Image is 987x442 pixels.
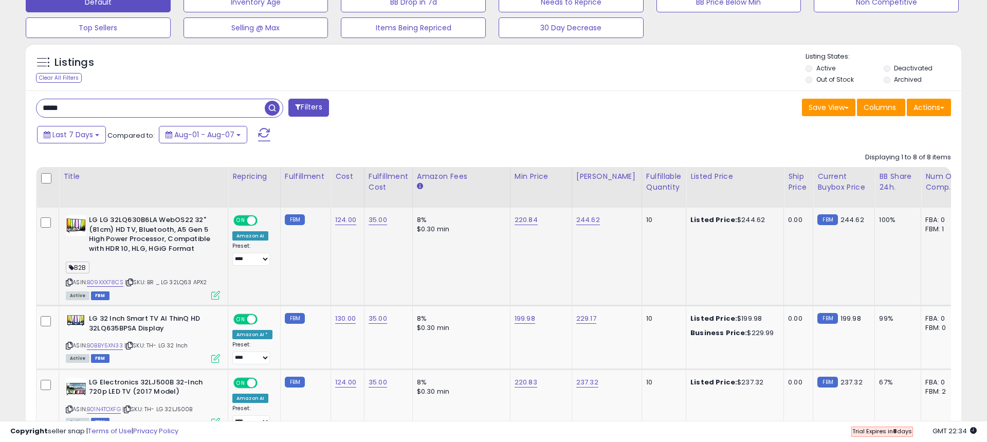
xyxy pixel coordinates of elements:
b: LG 32 Inch Smart TV AI ThinQ HD 32LQ635BPSA Display [89,314,214,336]
small: FBM [817,214,837,225]
button: Aug-01 - Aug-07 [159,126,247,143]
img: 41ZJBrSyYjL._SL40_.jpg [66,215,86,236]
div: ASIN: [66,314,220,362]
div: 0.00 [788,378,805,387]
div: ASIN: [66,215,220,299]
span: Columns [864,102,896,113]
a: B09XXX78CS [87,278,123,287]
span: ON [234,315,247,324]
a: 244.62 [576,215,600,225]
div: Preset: [232,243,272,266]
div: Clear All Filters [36,73,82,83]
a: 124.00 [335,215,356,225]
button: Last 7 Days [37,126,106,143]
div: Min Price [515,171,568,182]
b: LG LG 32LQ630B6LA WebOS22 32" (81cm) HD TV, Bluetooth, A5 Gen 5 High Power Processor, Compatible ... [89,215,214,256]
span: 199.98 [840,314,861,323]
a: 199.98 [515,314,535,324]
label: Archived [894,75,922,84]
div: FBM: 1 [925,225,959,234]
button: Columns [857,99,905,116]
div: 67% [879,378,913,387]
label: Active [816,64,835,72]
a: B0BBY5XN33 [87,341,123,350]
a: 220.84 [515,215,538,225]
a: 35.00 [369,314,387,324]
span: OFF [256,315,272,324]
div: seller snap | | [10,427,178,436]
a: Privacy Policy [133,426,178,436]
small: FBM [817,377,837,388]
b: Listed Price: [690,215,737,225]
div: $244.62 [690,215,776,225]
div: Listed Price [690,171,779,182]
span: FBM [91,354,109,363]
p: Listing States: [806,52,961,62]
div: Ship Price [788,171,809,193]
div: Fulfillment Cost [369,171,408,193]
span: 2025-08-15 22:34 GMT [933,426,977,436]
a: 229.17 [576,314,596,324]
span: Last 7 Days [52,130,93,140]
span: Compared to: [107,131,155,140]
div: Num of Comp. [925,171,963,193]
small: FBM [285,313,305,324]
a: 35.00 [369,377,387,388]
small: Amazon Fees. [417,182,423,191]
div: 0.00 [788,314,805,323]
label: Out of Stock [816,75,854,84]
button: 30 Day Decrease [499,17,644,38]
span: ON [234,378,247,387]
div: Amazon AI * [232,330,272,339]
a: 237.32 [576,377,598,388]
span: ON [234,216,247,225]
div: Preset: [232,341,272,364]
div: Fulfillable Quantity [646,171,682,193]
span: FBM [91,291,109,300]
span: 244.62 [840,215,864,225]
div: 0.00 [788,215,805,225]
div: FBM: 2 [925,387,959,396]
div: FBA: 0 [925,215,959,225]
div: Amazon AI [232,231,268,241]
div: Fulfillment [285,171,326,182]
div: $199.98 [690,314,776,323]
span: | SKU: TH- LG 32 Inch [124,341,188,349]
div: FBA: 0 [925,378,959,387]
b: Listed Price: [690,314,737,323]
div: Current Buybox Price [817,171,870,193]
div: Repricing [232,171,276,182]
b: 8 [893,427,897,435]
b: Business Price: [690,328,747,338]
button: Items Being Repriced [341,17,486,38]
div: Amazon Fees [417,171,506,182]
div: 99% [879,314,913,323]
label: Deactivated [894,64,933,72]
button: Top Sellers [26,17,171,38]
div: 10 [646,314,678,323]
strong: Copyright [10,426,48,436]
span: | SKU: TH- LG 32LJ500B [122,405,193,413]
span: OFF [256,216,272,225]
div: $237.32 [690,378,776,387]
div: Displaying 1 to 8 of 8 items [865,153,951,162]
span: All listings currently available for purchase on Amazon [66,354,89,363]
div: 100% [879,215,913,225]
div: BB Share 24h. [879,171,917,193]
button: Save View [802,99,855,116]
span: | SKU: BR _ LG 32LQ63 APX2 [125,278,207,286]
div: 10 [646,215,678,225]
span: 237.32 [840,377,863,387]
button: Filters [288,99,328,117]
div: 8% [417,215,502,225]
div: [PERSON_NAME] [576,171,637,182]
a: Terms of Use [88,426,132,436]
a: 220.83 [515,377,537,388]
b: Listed Price: [690,377,737,387]
div: Title [63,171,224,182]
a: 124.00 [335,377,356,388]
span: B2B [66,262,89,273]
a: B01N4TOXFG [87,405,121,414]
div: $229.99 [690,328,776,338]
div: $0.30 min [417,387,502,396]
